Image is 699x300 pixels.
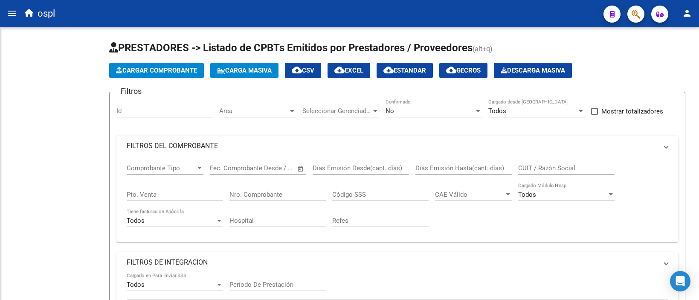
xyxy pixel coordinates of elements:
[377,63,433,78] button: Estandar
[383,65,394,75] mat-icon: cloud_download
[383,67,426,74] span: Estandar
[217,67,272,74] span: Carga Masiva
[488,107,506,115] span: Todos
[116,85,146,97] h3: Filtros
[328,63,370,78] button: EXCEL
[127,141,658,151] mat-panel-title: FILTROS DEL COMPROBANTE
[682,8,692,18] mat-icon: person
[670,271,690,291] div: Open Intercom Messenger
[494,63,572,78] app-download-masive: Descarga masiva de comprobantes (adjuntos)
[210,63,278,78] button: Carga Masiva
[38,4,55,23] span: ospl
[127,281,145,288] span: Todos
[473,45,493,53] span: (alt+q)
[302,107,371,115] span: Seleccionar Gerenciador
[116,136,678,156] mat-expansion-panel-header: FILTROS DEL COMPROBANTE
[518,191,536,198] span: Todos
[219,107,288,115] span: Area
[116,67,197,74] span: Cargar Comprobante
[109,63,204,78] button: Cargar Comprobante
[127,164,196,172] span: Comprobante Tipo
[252,164,293,172] input: Fecha fin
[601,106,663,117] span: Mostrar totalizadores
[292,67,314,74] span: CSV
[435,191,504,198] span: CAE Válido
[285,63,321,78] button: CSV
[446,65,456,75] mat-icon: cloud_download
[334,65,345,75] mat-icon: cloud_download
[7,8,17,18] mat-icon: menu
[210,164,244,172] input: Fecha inicio
[494,63,572,78] button: Descarga Masiva
[296,164,306,174] button: Open calendar
[334,67,363,74] span: EXCEL
[127,258,658,267] mat-panel-title: FILTROS DE INTEGRACION
[292,65,302,75] mat-icon: cloud_download
[116,156,678,242] div: FILTROS DEL COMPROBANTE
[109,42,473,54] span: PRESTADORES -> Listado de CPBTs Emitidos por Prestadores / Proveedores
[446,67,481,74] span: Gecros
[127,217,145,224] span: Todos
[116,252,678,273] mat-expansion-panel-header: FILTROS DE INTEGRACION
[501,67,565,74] span: Descarga Masiva
[439,63,487,78] button: Gecros
[386,107,394,115] span: No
